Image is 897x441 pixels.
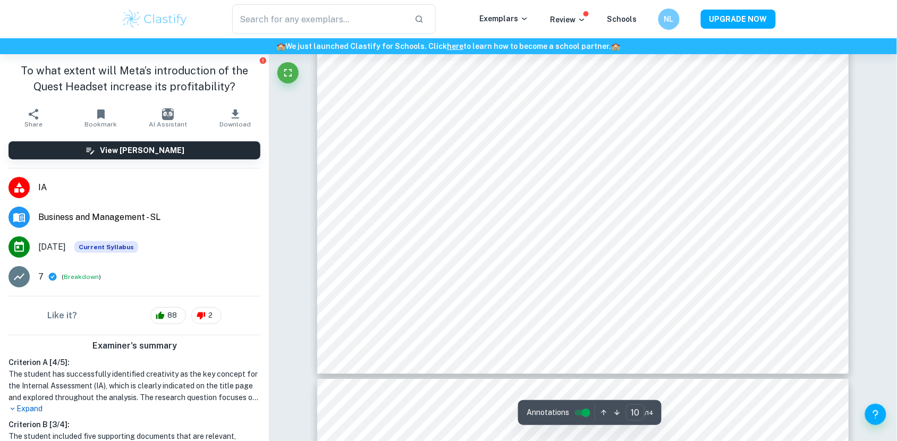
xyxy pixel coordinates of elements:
div: 88 [150,307,186,324]
span: [DATE] [38,241,66,253]
img: AI Assistant [162,108,174,120]
button: NL [658,9,680,30]
div: 2 [191,307,222,324]
span: Download [220,121,251,128]
span: Annotations [527,407,569,418]
span: Bookmark [84,121,117,128]
button: Breakdown [64,272,99,282]
button: Report issue [259,56,267,64]
span: 2 [202,310,218,321]
span: / 14 [645,408,653,418]
span: Business and Management - SL [38,211,260,224]
button: Download [202,103,269,133]
button: View [PERSON_NAME] [9,141,260,159]
div: This exemplar is based on the current syllabus. Feel free to refer to it for inspiration/ideas wh... [74,241,138,253]
h6: View [PERSON_NAME] [100,145,184,156]
h6: Like it? [47,309,77,322]
p: Expand [9,403,260,414]
button: UPGRADE NOW [701,10,776,29]
span: ( ) [62,272,101,282]
a: Schools [607,15,637,23]
h6: Examiner's summary [4,340,265,352]
button: Bookmark [67,103,135,133]
button: Fullscreen [277,62,299,83]
a: here [447,42,464,50]
h6: NL [663,13,675,25]
p: 7 [38,270,44,283]
span: IA [38,181,260,194]
h6: Criterion B [ 3 / 4 ]: [9,419,260,430]
span: 🏫 [612,42,621,50]
input: Search for any exemplars... [232,4,406,34]
span: Current Syllabus [74,241,138,253]
span: AI Assistant [149,121,187,128]
h1: To what extent will Meta’s introduction of the Quest Headset increase its profitability? [9,63,260,95]
span: 🏫 [277,42,286,50]
img: Clastify logo [121,9,189,30]
h6: Criterion A [ 4 / 5 ]: [9,357,260,368]
p: Review [550,14,586,26]
h1: The student has successfully identified creativity as the key concept for the Internal Assessment... [9,368,260,403]
p: Exemplars [479,13,529,24]
button: AI Assistant [134,103,202,133]
h6: We just launched Clastify for Schools. Click to learn how to become a school partner. [2,40,895,52]
span: Share [24,121,43,128]
span: 88 [162,310,183,321]
button: Help and Feedback [865,404,886,425]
